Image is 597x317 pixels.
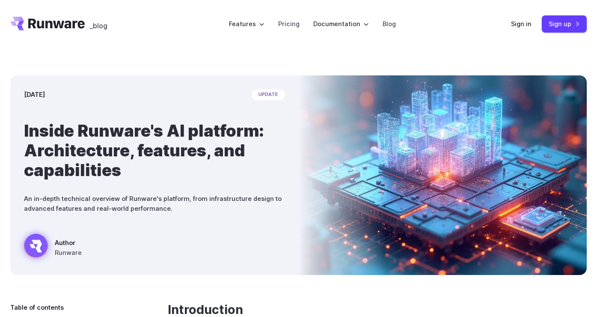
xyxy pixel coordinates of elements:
span: _blog [90,22,107,29]
img: A futuristic holographic city glowing blue and orange, emerging from a computer chip [299,75,587,275]
span: Author [55,238,82,248]
a: Go to / [10,17,85,30]
a: Blog [383,19,396,29]
h1: Inside Runware's AI platform: Architecture, features, and capabilities [24,121,285,180]
a: Sign up [542,15,587,32]
span: Table of contents [10,302,64,312]
label: Features [229,19,264,29]
time: [DATE] [24,90,45,99]
a: Pricing [278,19,300,29]
p: An in-depth technical overview of Runware's platform, from infrastructure design to advanced feat... [24,194,285,213]
a: _blog [90,17,107,30]
label: Documentation [313,19,369,29]
a: Sign in [511,19,532,29]
span: update [252,89,285,100]
span: Runware [55,248,82,257]
a: A futuristic holographic city glowing blue and orange, emerging from a computer chip Author Runware [24,234,82,261]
